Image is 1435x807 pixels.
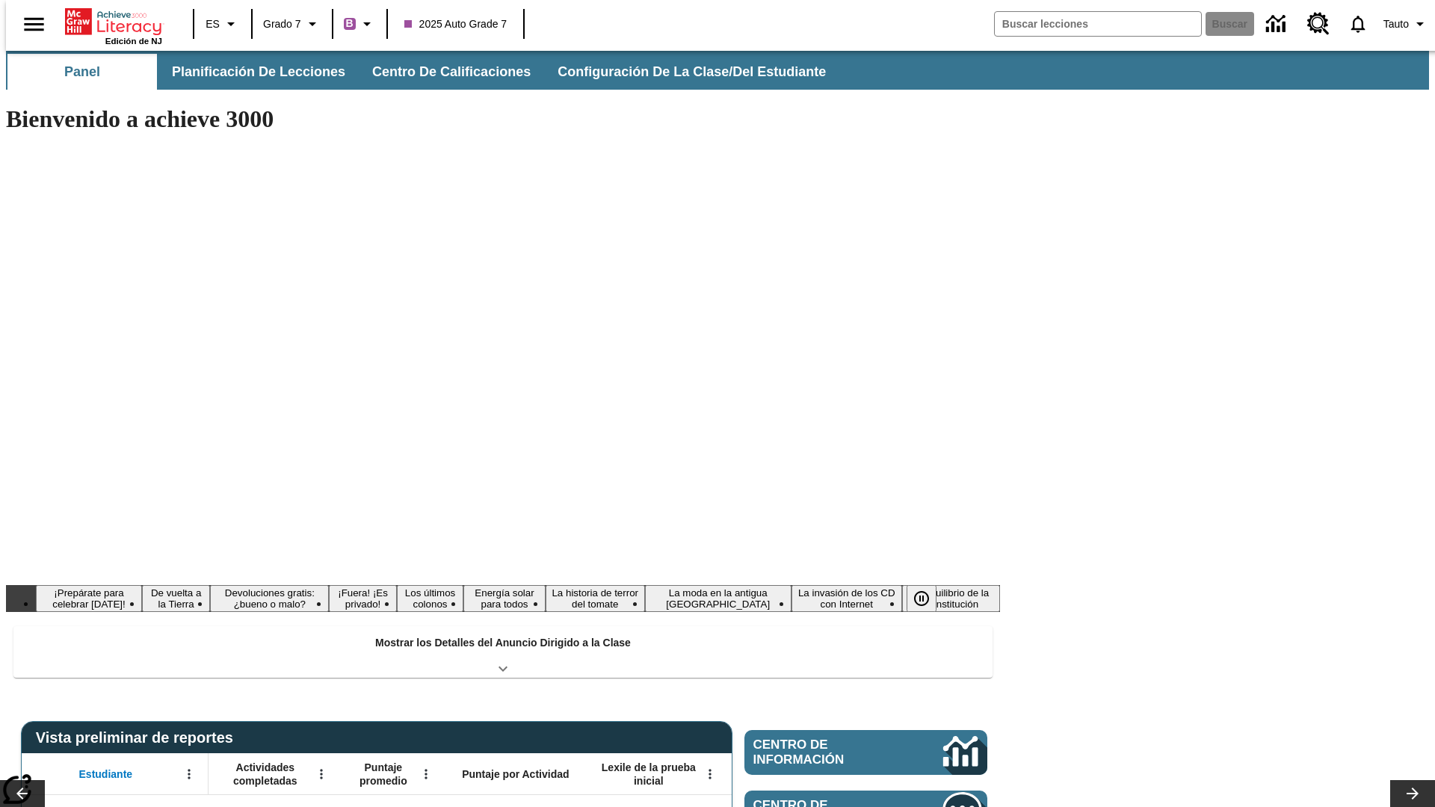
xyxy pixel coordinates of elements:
span: B [346,14,354,33]
span: Puntaje por Actividad [462,767,569,781]
input: Buscar campo [995,12,1201,36]
div: Portada [65,5,162,46]
button: Diapositiva 7 La historia de terror del tomate [546,585,645,612]
button: Abrir el menú lateral [12,2,56,46]
button: Diapositiva 6 Energía solar para todos [463,585,545,612]
button: Lenguaje: ES, Selecciona un idioma [199,10,247,37]
button: Abrir menú [415,763,437,785]
button: Diapositiva 3 Devoluciones gratis: ¿bueno o malo? [210,585,329,612]
a: Centro de recursos, Se abrirá en una pestaña nueva. [1298,4,1339,44]
button: Diapositiva 5 Los últimos colonos [397,585,464,612]
span: Actividades completadas [216,761,315,788]
span: Grado 7 [263,16,301,32]
button: Pausar [907,585,936,612]
h1: Bienvenido a achieve 3000 [6,105,1000,133]
button: Configuración de la clase/del estudiante [546,54,838,90]
button: Diapositiva 2 De vuelta a la Tierra [142,585,210,612]
button: Diapositiva 8 La moda en la antigua Roma [645,585,791,612]
p: Mostrar los Detalles del Anuncio Dirigido a la Clase [375,635,631,651]
button: Perfil/Configuración [1377,10,1435,37]
a: Centro de información [744,730,987,775]
span: Centro de información [753,738,893,767]
span: Vista preliminar de reportes [36,729,241,746]
div: Pausar [907,585,951,612]
div: Mostrar los Detalles del Anuncio Dirigido a la Clase [13,626,993,678]
button: Abrir menú [310,763,333,785]
button: Centro de calificaciones [360,54,543,90]
span: Tauto [1383,16,1409,32]
button: Panel [7,54,157,90]
span: Puntaje promedio [348,761,419,788]
a: Centro de información [1257,4,1298,45]
button: Grado: Grado 7, Elige un grado [257,10,327,37]
button: Diapositiva 9 La invasión de los CD con Internet [791,585,902,612]
button: Diapositiva 1 ¡Prepárate para celebrar Juneteenth! [36,585,142,612]
button: Abrir menú [178,763,200,785]
a: Notificaciones [1339,4,1377,43]
button: Boost El color de la clase es morado/púrpura. Cambiar el color de la clase. [338,10,382,37]
span: ES [206,16,220,32]
span: Estudiante [79,767,133,781]
button: Planificación de lecciones [160,54,357,90]
span: Lexile de la prueba inicial [594,761,703,788]
div: Subbarra de navegación [6,51,1429,90]
span: Edición de NJ [105,37,162,46]
button: Carrusel de lecciones, seguir [1390,780,1435,807]
button: Diapositiva 4 ¡Fuera! ¡Es privado! [329,585,396,612]
a: Portada [65,7,162,37]
span: 2025 Auto Grade 7 [404,16,507,32]
div: Subbarra de navegación [6,54,839,90]
button: Diapositiva 10 El equilibrio de la Constitución [902,585,1000,612]
button: Abrir menú [699,763,721,785]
